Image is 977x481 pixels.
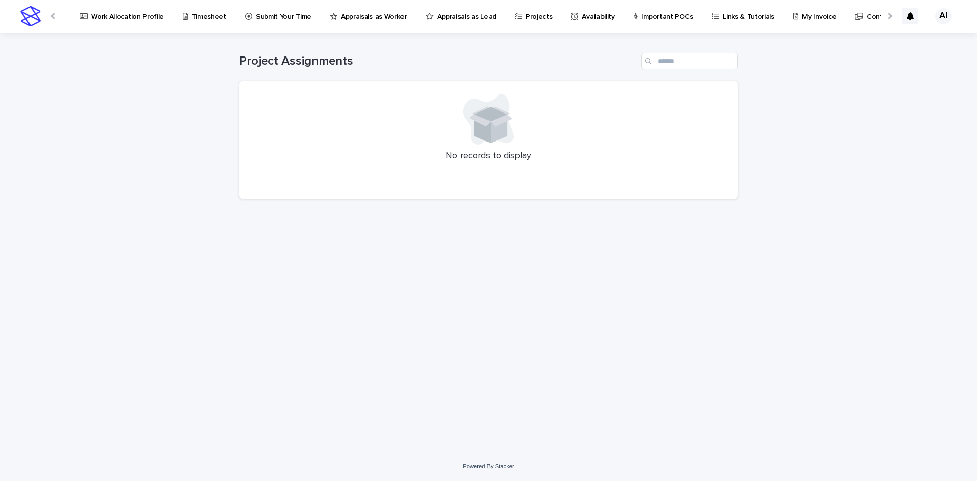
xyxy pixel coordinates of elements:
p: No records to display [251,151,726,162]
a: Powered By Stacker [463,463,514,469]
div: AI [935,8,952,24]
h1: Project Assignments [239,54,637,69]
img: stacker-logo-s-only.png [20,6,41,26]
input: Search [641,53,738,69]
